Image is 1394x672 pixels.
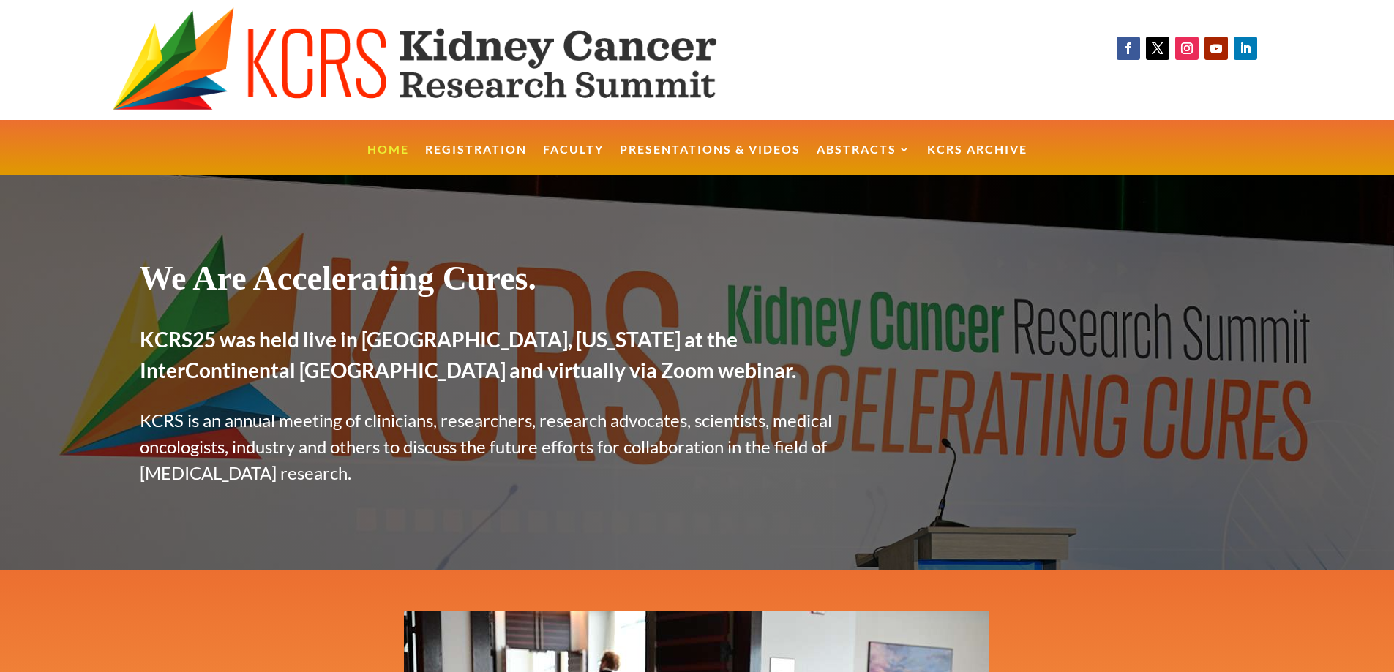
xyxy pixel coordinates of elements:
h1: We Are Accelerating Cures. [140,258,863,306]
a: Follow on X [1146,37,1169,60]
a: Faculty [543,144,604,175]
a: Registration [425,144,527,175]
a: Abstracts [817,144,911,175]
img: KCRS generic logo wide [113,7,790,113]
a: Presentations & Videos [620,144,801,175]
h2: KCRS25 was held live in [GEOGRAPHIC_DATA], [US_STATE] at the InterContinental [GEOGRAPHIC_DATA] a... [140,324,863,393]
a: Follow on Facebook [1117,37,1140,60]
a: Follow on LinkedIn [1234,37,1257,60]
a: KCRS Archive [927,144,1027,175]
p: KCRS is an annual meeting of clinicians, researchers, research advocates, scientists, medical onc... [140,407,863,486]
a: Follow on Instagram [1175,37,1199,60]
a: Follow on Youtube [1204,37,1228,60]
a: Home [367,144,409,175]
